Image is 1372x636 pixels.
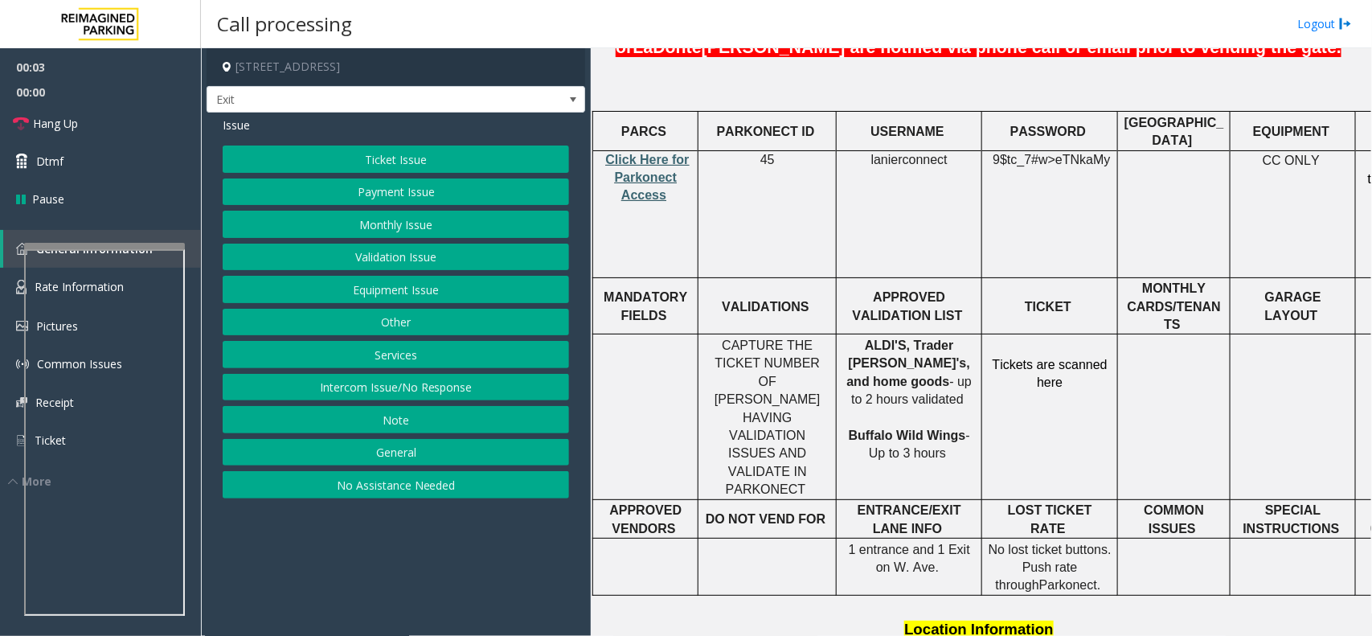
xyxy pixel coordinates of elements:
button: General [223,439,569,466]
span: CC ONLY [1263,154,1320,167]
span: Dtmf [36,153,63,170]
span: Click Here for Parkonect Access [606,153,690,203]
img: 'icon' [16,280,27,294]
span: Buffalo Wild Wings [849,429,966,442]
span: USERNAME [870,125,944,138]
span: Exit [207,87,509,113]
img: 'icon' [16,243,28,255]
span: General Information [36,241,153,256]
button: No Assistance Needed [223,471,569,499]
span: 9$tc_7#w> [993,153,1055,166]
span: APPROVED VALIDATION LIST [853,290,963,322]
span: eTNkaMy [1055,153,1110,167]
button: Intercom Issue/No Response [223,374,569,401]
button: Ticket Issue [223,146,569,173]
span: lanierconnect [871,153,948,167]
span: Parkonect [1039,578,1097,593]
span: ALDI'S, Trader [PERSON_NAME]'s, and home goods [847,339,970,388]
span: TICKET [1025,300,1071,314]
img: 'icon' [16,433,27,448]
span: 1 entrance and 1 Exit on W. Ave. [849,543,970,574]
span: T [798,482,806,496]
span: . [1097,578,1100,592]
img: 'icon' [16,397,27,408]
span: MANDATORY FIELDS [604,290,687,322]
span: MONTHLY CARDS/TENANTS [1128,281,1221,331]
span: Issue [223,117,250,133]
span: LaDonte [633,38,702,58]
span: APPROVED VENDORS [609,503,682,535]
span: LOST TICKET RATE [1008,503,1092,535]
a: Click Here for Parkonect Access [606,154,690,203]
span: 45 [760,153,775,166]
button: Monthly Issue [223,211,569,238]
span: CAPTURE THE TICKET NUMBER OF [PERSON_NAME] HAVING VALIDATION ISSUES AND VALIDATE IN PARKONEC [715,339,821,496]
button: Note [223,406,569,433]
button: Payment Issue [223,178,569,206]
span: PASSWORD [1010,125,1086,138]
span: COMMON ISSUES [1145,503,1205,535]
button: Validation Issue [223,244,569,271]
span: Hang Up [33,115,78,132]
button: Equipment Issue [223,276,569,303]
div: More [8,473,201,490]
img: 'icon' [16,321,28,331]
button: Other [223,309,569,336]
span: EQUIPMENT [1253,125,1329,138]
h3: Call processing [209,4,360,43]
a: General Information [3,230,201,268]
span: ENTRANCE/EXIT LANE INFO [858,503,961,535]
span: GARAGE LAYOUT [1265,290,1321,322]
button: Services [223,341,569,368]
span: SPECIAL INSTRUCTIONS [1243,503,1340,535]
span: [PERSON_NAME] are notified via phone call or email prior to vending the gate. [702,38,1341,57]
a: Logout [1297,15,1352,32]
span: No lost ticket buttons. Push rate through [989,543,1112,593]
span: PARKONECT ID [717,125,815,138]
span: Tickets are scanned here [993,358,1108,389]
span: DO NOT VEND FOR [706,512,825,526]
span: [GEOGRAPHIC_DATA] [1124,116,1224,147]
span: Pause [32,191,64,207]
h4: [STREET_ADDRESS] [207,48,585,86]
img: logout [1339,15,1352,32]
span: PARCS [621,125,666,138]
span: VALIDATIONS [722,300,809,314]
img: 'icon' [16,358,29,371]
